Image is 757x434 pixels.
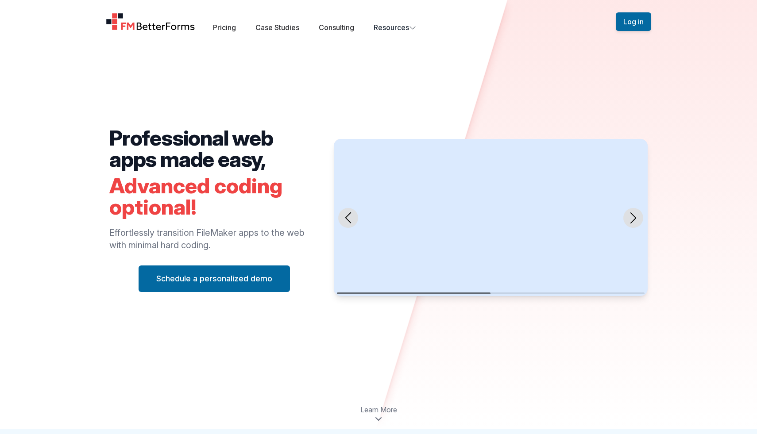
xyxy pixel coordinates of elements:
[255,23,299,32] a: Case Studies
[109,127,320,170] h2: Professional web apps made easy,
[109,227,320,251] p: Effortlessly transition FileMaker apps to the web with minimal hard coding.
[95,11,662,33] nav: Global
[360,404,397,415] span: Learn More
[109,175,320,218] h2: Advanced coding optional!
[319,23,354,32] a: Consulting
[334,139,648,296] swiper-slide: 1 / 2
[139,265,290,292] button: Schedule a personalized demo
[616,12,651,31] button: Log in
[374,22,416,33] button: Resources
[106,13,195,31] a: Home
[213,23,236,32] a: Pricing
